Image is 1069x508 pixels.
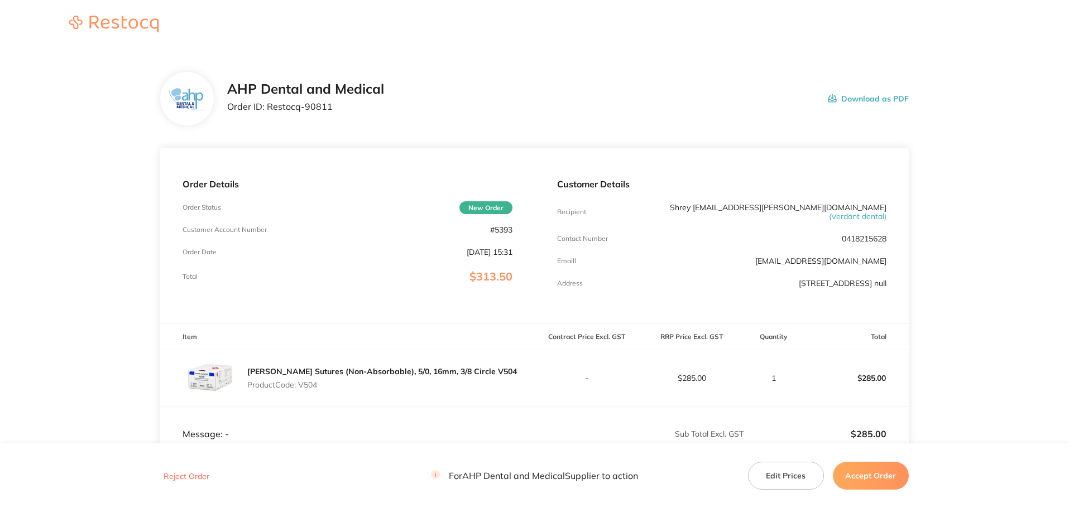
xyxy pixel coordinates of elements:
[490,225,512,234] p: #5393
[431,471,638,481] p: For AHP Dental and Medical Supplier to action
[804,365,908,391] p: $285.00
[58,16,170,32] img: Restocq logo
[557,235,608,243] p: Contact Number
[160,324,534,350] th: Item
[160,471,213,481] button: Reject Order
[227,81,384,97] h2: AHP Dental and Medical
[169,88,205,110] img: ZjN5bDlnNQ
[755,256,886,266] a: [EMAIL_ADDRESS][DOMAIN_NAME]
[247,380,517,389] p: Product Code: V504
[557,257,576,265] p: Emaill
[183,350,238,406] img: MHVnMjlwMQ
[58,16,170,34] a: Restocq logo
[247,366,517,376] a: [PERSON_NAME] Sutures (Non-Absorbable), 5/0, 16mm, 3/8 Circle V504
[535,429,744,438] p: Sub Total Excl. GST
[667,203,886,221] p: Shrey [EMAIL_ADDRESS][PERSON_NAME][DOMAIN_NAME]
[639,324,744,350] th: RRP Price Excl. GST
[227,101,384,112] p: Order ID: Restocq- 90811
[804,324,909,350] th: Total
[183,204,221,211] p: Order Status
[557,179,886,189] p: Customer Details
[833,462,909,490] button: Accept Order
[557,208,586,216] p: Recipient
[459,201,512,214] span: New Order
[183,226,267,234] p: Customer Account Number
[535,324,640,350] th: Contract Price Excl. GST
[467,248,512,257] p: [DATE] 15:31
[557,279,583,287] p: Address
[183,179,512,189] p: Order Details
[799,279,886,288] p: [STREET_ADDRESS] null
[745,429,886,439] p: $285.00
[183,248,217,256] p: Order Date
[748,462,824,490] button: Edit Prices
[828,81,909,116] button: Download as PDF
[744,324,804,350] th: Quantity
[535,374,639,383] p: -
[469,269,512,283] span: $313.50
[829,211,886,221] span: ( Verdant dental )
[745,374,803,383] p: 1
[183,273,198,280] p: Total
[640,374,744,383] p: $285.00
[842,234,886,243] p: 0418215628
[160,407,534,440] td: Message: -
